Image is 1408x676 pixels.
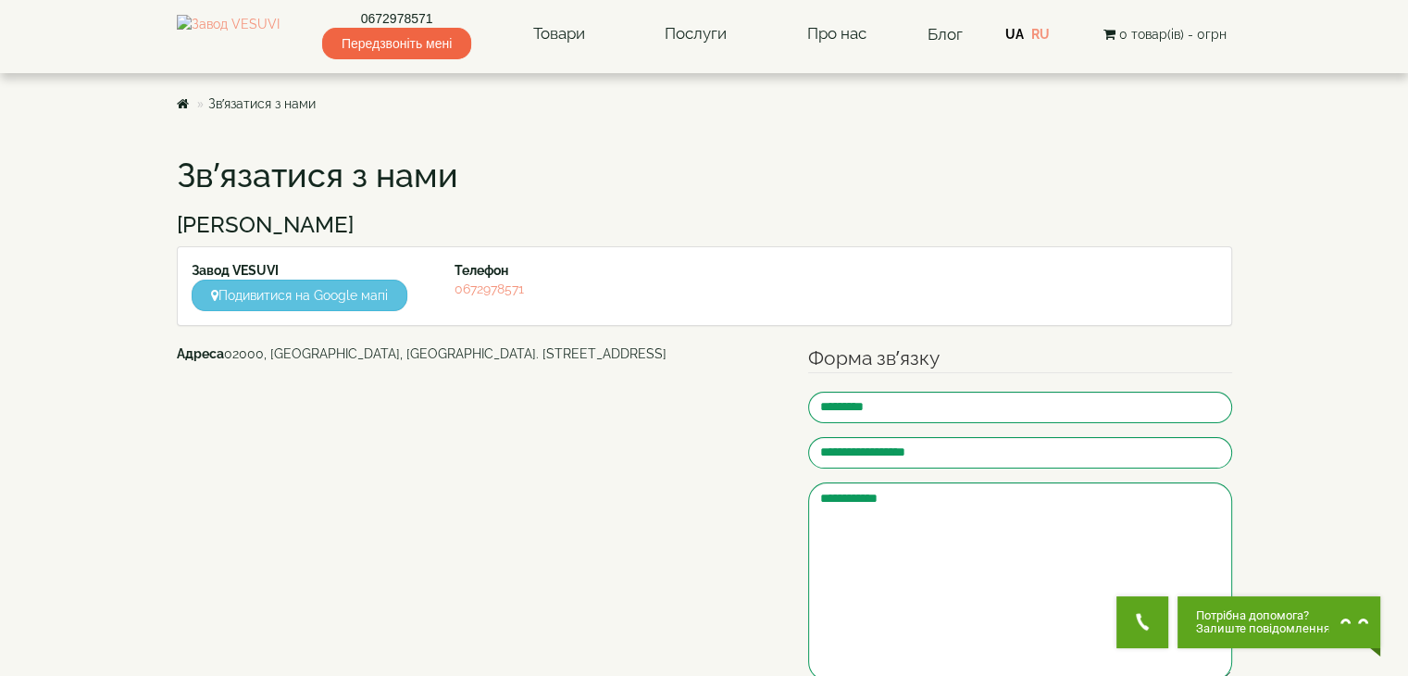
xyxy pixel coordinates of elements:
[1005,27,1024,42] a: UA
[177,346,224,361] b: Адреса
[515,13,604,56] a: Товари
[1177,596,1380,648] button: Chat button
[208,96,316,111] a: Зв’язатися з нами
[646,13,745,56] a: Послуги
[788,13,884,56] a: Про нас
[1097,24,1231,44] button: 0 товар(ів) - 0грн
[1196,609,1330,622] span: Потрібна допомога?
[455,263,508,278] strong: Телефон
[455,282,524,296] a: 0672978571
[928,25,963,44] a: Блог
[177,157,1232,194] h1: Зв’язатися з нами
[808,344,1232,373] legend: Форма зв’язку
[1118,27,1226,42] span: 0 товар(ів) - 0грн
[322,28,471,59] span: Передзвоніть мені
[177,344,781,363] address: 02000, [GEOGRAPHIC_DATA], [GEOGRAPHIC_DATA]. [STREET_ADDRESS]
[1116,596,1168,648] button: Get Call button
[1031,27,1050,42] a: RU
[192,280,407,311] a: Подивитися на Google мапі
[322,9,471,28] a: 0672978571
[177,15,280,54] img: Завод VESUVI
[177,213,1232,237] h3: [PERSON_NAME]
[1196,622,1330,635] span: Залиште повідомлення
[192,263,279,278] strong: Завод VESUVI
